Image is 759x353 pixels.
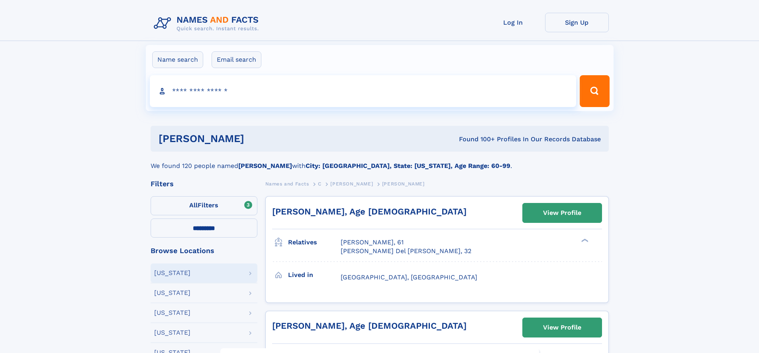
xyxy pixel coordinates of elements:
[579,238,589,243] div: ❯
[151,247,257,254] div: Browse Locations
[150,75,577,107] input: search input
[212,51,261,68] label: Email search
[341,238,404,247] a: [PERSON_NAME], 61
[151,196,257,215] label: Filters
[151,180,257,187] div: Filters
[159,134,352,144] h1: [PERSON_NAME]
[318,179,322,189] a: C
[330,181,373,187] span: [PERSON_NAME]
[341,273,477,281] span: [GEOGRAPHIC_DATA], [GEOGRAPHIC_DATA]
[154,270,190,276] div: [US_STATE]
[154,290,190,296] div: [US_STATE]
[288,268,341,282] h3: Lived in
[152,51,203,68] label: Name search
[154,330,190,336] div: [US_STATE]
[545,13,609,32] a: Sign Up
[189,201,198,209] span: All
[272,207,467,216] a: [PERSON_NAME], Age [DEMOGRAPHIC_DATA]
[543,318,581,337] div: View Profile
[523,203,602,222] a: View Profile
[481,13,545,32] a: Log In
[351,135,601,144] div: Found 100+ Profiles In Our Records Database
[151,13,265,34] img: Logo Names and Facts
[306,162,510,170] b: City: [GEOGRAPHIC_DATA], State: [US_STATE], Age Range: 60-99
[580,75,609,107] button: Search Button
[523,318,602,337] a: View Profile
[265,179,309,189] a: Names and Facts
[330,179,373,189] a: [PERSON_NAME]
[341,247,471,255] a: [PERSON_NAME] Del [PERSON_NAME], 32
[238,162,292,170] b: [PERSON_NAME]
[272,321,467,331] a: [PERSON_NAME], Age [DEMOGRAPHIC_DATA]
[318,181,322,187] span: C
[288,236,341,249] h3: Relatives
[151,152,609,171] div: We found 120 people named with .
[543,204,581,222] div: View Profile
[382,181,425,187] span: [PERSON_NAME]
[154,310,190,316] div: [US_STATE]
